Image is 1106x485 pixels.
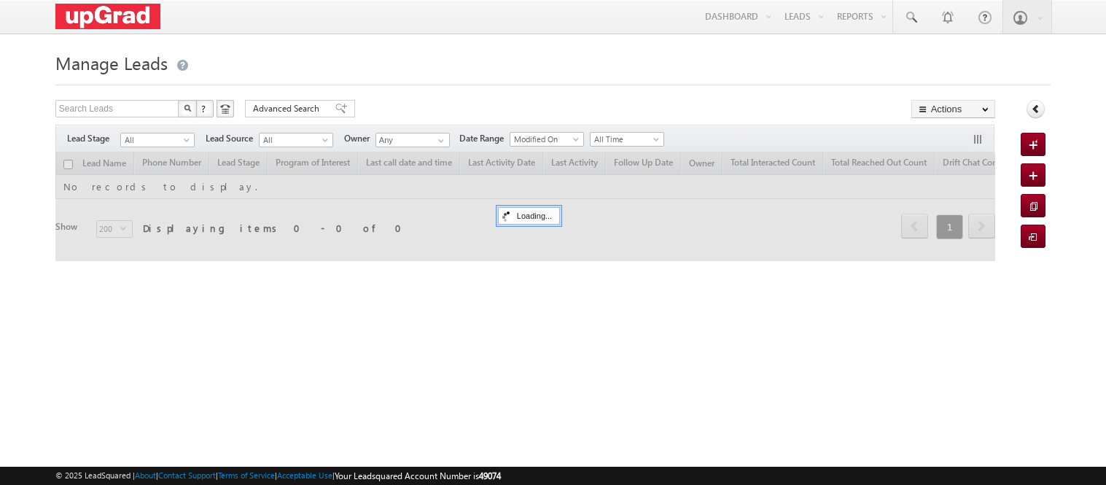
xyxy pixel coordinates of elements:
[498,207,560,225] div: Loading...
[120,133,195,147] a: All
[135,470,156,480] a: About
[510,132,584,147] a: Modified On
[430,133,448,148] a: Show All Items
[196,100,214,117] button: ?
[253,102,324,115] span: Advanced Search
[259,133,333,147] a: All
[184,104,191,112] img: Search
[121,133,190,147] span: All
[510,133,580,146] span: Modified On
[55,469,501,483] span: © 2025 LeadSquared | | | | |
[55,51,168,74] span: Manage Leads
[911,100,995,118] button: Actions
[218,470,275,480] a: Terms of Service
[201,102,208,115] span: ?
[206,132,259,145] span: Lead Source
[55,4,160,29] img: Custom Logo
[335,470,501,481] span: Your Leadsquared Account Number is
[479,470,501,481] span: 49074
[590,132,664,147] a: All Time
[260,133,329,147] span: All
[344,132,375,145] span: Owner
[375,133,450,147] input: Type to Search
[158,470,216,480] a: Contact Support
[459,132,510,145] span: Date Range
[67,132,120,145] span: Lead Stage
[277,470,332,480] a: Acceptable Use
[591,133,660,146] span: All Time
